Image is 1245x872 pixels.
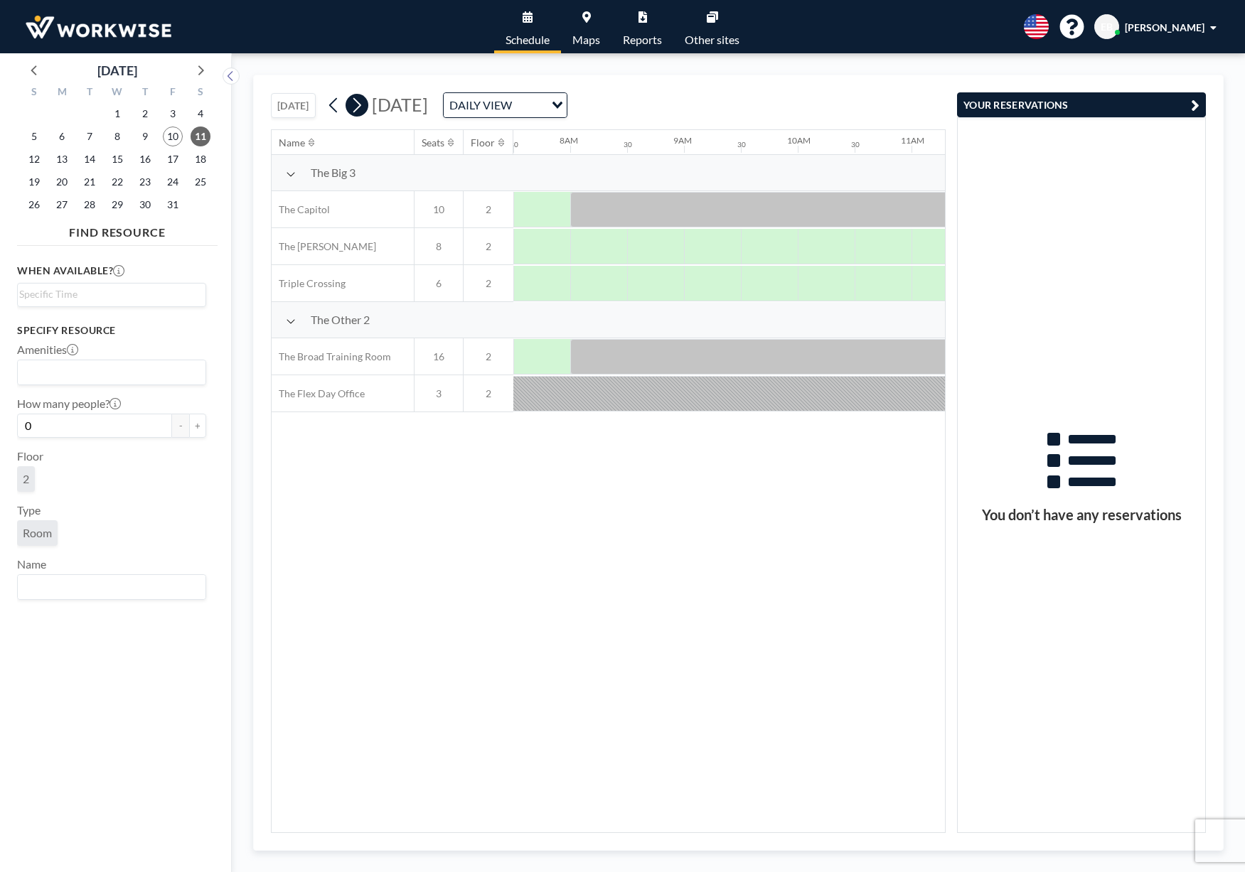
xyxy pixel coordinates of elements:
span: Thursday, October 9, 2025 [135,127,155,146]
input: Search for option [19,286,198,302]
span: 2 [464,387,513,400]
span: The Flex Day Office [272,387,365,400]
h3: You don’t have any reservations [958,506,1205,524]
button: - [172,414,189,438]
span: Wednesday, October 8, 2025 [107,127,127,146]
label: Type [17,503,41,517]
span: Thursday, October 2, 2025 [135,104,155,124]
span: Maps [572,34,600,45]
label: Name [17,557,46,571]
div: Search for option [444,93,567,117]
label: How many people? [17,397,121,411]
span: 6 [415,277,463,290]
div: S [21,84,48,102]
input: Search for option [19,363,198,382]
span: The Capitol [272,203,330,216]
span: 2 [464,203,513,216]
span: 2 [464,350,513,363]
input: Search for option [19,578,198,596]
div: Search for option [18,360,205,384]
span: Thursday, October 16, 2025 [135,149,155,169]
span: Monday, October 13, 2025 [52,149,72,169]
button: + [189,414,206,438]
label: Floor [17,449,43,463]
span: Monday, October 20, 2025 [52,172,72,192]
div: Name [279,136,305,149]
span: The Big 3 [311,166,356,180]
img: organization-logo [23,13,174,41]
span: Wednesday, October 15, 2025 [107,149,127,169]
span: Thursday, October 30, 2025 [135,195,155,215]
div: 30 [510,140,518,149]
div: T [76,84,104,102]
span: Sunday, October 12, 2025 [24,149,44,169]
input: Search for option [516,96,543,114]
button: YOUR RESERVATIONS [957,92,1206,117]
button: [DATE] [271,93,316,118]
div: 30 [737,140,746,149]
span: DAILY VIEW [447,96,515,114]
div: 30 [624,140,632,149]
div: Floor [471,136,495,149]
span: 8 [415,240,463,253]
span: Friday, October 31, 2025 [163,195,183,215]
span: [PERSON_NAME] [1125,21,1204,33]
div: Search for option [18,284,205,305]
span: Saturday, October 18, 2025 [191,149,210,169]
div: 11AM [901,135,924,146]
label: Amenities [17,343,78,357]
span: Triple Crossing [272,277,346,290]
h3: Specify resource [17,324,206,337]
span: Friday, October 10, 2025 [163,127,183,146]
span: The Broad Training Room [272,350,391,363]
div: 8AM [560,135,578,146]
span: Friday, October 17, 2025 [163,149,183,169]
span: 2 [23,472,29,485]
div: F [159,84,186,102]
div: S [186,84,214,102]
span: Wednesday, October 22, 2025 [107,172,127,192]
span: Sunday, October 26, 2025 [24,195,44,215]
span: Saturday, October 11, 2025 [191,127,210,146]
span: The Other 2 [311,313,370,327]
div: 10AM [787,135,811,146]
span: Monday, October 6, 2025 [52,127,72,146]
div: 30 [851,140,860,149]
span: Reports [623,34,662,45]
div: Search for option [18,575,205,599]
div: 9AM [673,135,692,146]
h4: FIND RESOURCE [17,220,218,239]
span: 2 [464,277,513,290]
div: W [104,84,132,102]
div: M [48,84,76,102]
span: Wednesday, October 1, 2025 [107,104,127,124]
span: 10 [415,203,463,216]
span: Thursday, October 23, 2025 [135,172,155,192]
span: [DATE] [372,94,428,115]
div: [DATE] [97,60,137,80]
span: Sunday, October 19, 2025 [24,172,44,192]
span: Tuesday, October 21, 2025 [80,172,100,192]
div: T [131,84,159,102]
span: 3 [415,387,463,400]
span: Schedule [506,34,550,45]
span: 16 [415,350,463,363]
span: Friday, October 3, 2025 [163,104,183,124]
span: Saturday, October 4, 2025 [191,104,210,124]
span: The [PERSON_NAME] [272,240,376,253]
span: Tuesday, October 7, 2025 [80,127,100,146]
div: Seats [422,136,444,149]
span: Tuesday, October 28, 2025 [80,195,100,215]
span: Monday, October 27, 2025 [52,195,72,215]
span: Other sites [685,34,739,45]
span: 2 [464,240,513,253]
span: Friday, October 24, 2025 [163,172,183,192]
span: Sunday, October 5, 2025 [24,127,44,146]
span: Tuesday, October 14, 2025 [80,149,100,169]
span: EB [1101,21,1113,33]
span: Wednesday, October 29, 2025 [107,195,127,215]
span: Room [23,526,52,539]
span: Saturday, October 25, 2025 [191,172,210,192]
